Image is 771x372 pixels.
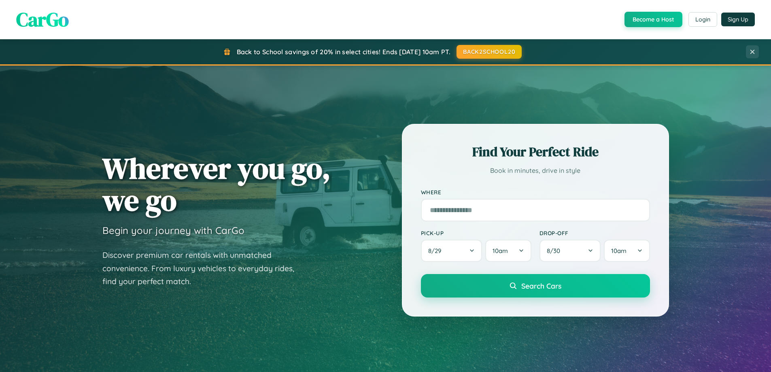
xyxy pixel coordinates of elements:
button: Become a Host [624,12,682,27]
span: 10am [611,247,627,255]
label: Where [421,189,650,196]
p: Book in minutes, drive in style [421,165,650,176]
h3: Begin your journey with CarGo [102,224,244,236]
span: CarGo [16,6,69,33]
h1: Wherever you go, we go [102,152,331,216]
button: 10am [485,240,531,262]
span: 8 / 29 [428,247,445,255]
button: 8/29 [421,240,482,262]
span: Search Cars [521,281,561,290]
h2: Find Your Perfect Ride [421,143,650,161]
button: BACK2SCHOOL20 [457,45,522,59]
p: Discover premium car rentals with unmatched convenience. From luxury vehicles to everyday rides, ... [102,249,305,288]
button: Search Cars [421,274,650,298]
button: 8/30 [539,240,601,262]
span: Back to School savings of 20% in select cities! Ends [DATE] 10am PT. [237,48,450,56]
button: Login [688,12,717,27]
span: 8 / 30 [547,247,564,255]
button: 10am [604,240,650,262]
button: Sign Up [721,13,755,26]
label: Pick-up [421,230,531,236]
label: Drop-off [539,230,650,236]
span: 10am [493,247,508,255]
